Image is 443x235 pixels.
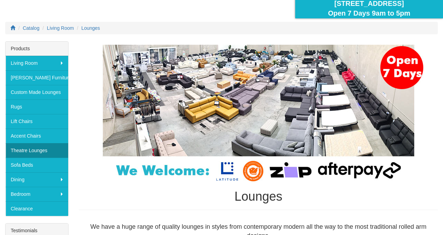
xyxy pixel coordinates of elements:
a: Custom Made Lounges [6,85,68,99]
a: Catalog [23,25,39,31]
a: Accent Chairs [6,129,68,143]
a: Theatre Lounges [6,143,68,158]
a: Dining [6,172,68,187]
img: Lounges [85,45,432,183]
a: Rugs [6,99,68,114]
a: Lounges [81,25,100,31]
a: Living Room [6,56,68,70]
a: Living Room [47,25,74,31]
div: Products [6,42,68,56]
a: Lift Chairs [6,114,68,129]
a: Sofa Beds [6,158,68,172]
a: [PERSON_NAME] Furniture [6,70,68,85]
h1: Lounges [79,190,438,203]
a: Bedroom [6,187,68,201]
a: Clearance [6,201,68,216]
